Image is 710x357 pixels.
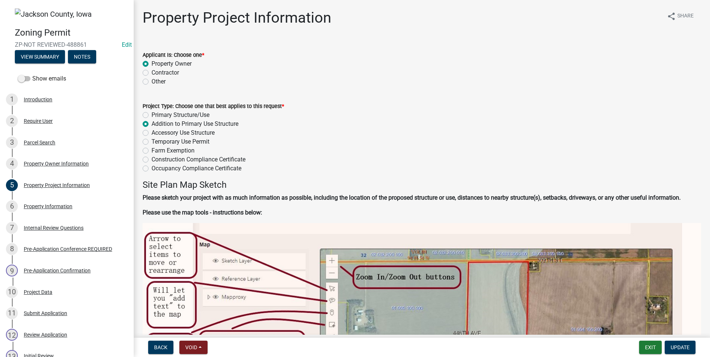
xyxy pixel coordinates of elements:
[665,341,696,354] button: Update
[24,332,67,337] div: Review Application
[122,41,132,48] wm-modal-confirm: Edit Application Number
[24,246,112,252] div: Pre-Application Conference REQUIRED
[143,209,262,216] strong: Please use the map tools - instructions below:
[6,200,18,212] div: 6
[6,137,18,148] div: 3
[143,194,681,201] strong: Please sketch your project with as much information as possible, including the location of the pr...
[143,180,701,190] h4: Site Plan Map Sketch
[6,307,18,319] div: 11
[152,164,241,173] label: Occupancy Compliance Certificate
[6,243,18,255] div: 8
[24,140,55,145] div: Parcel Search
[152,137,209,146] label: Temporary Use Permit
[143,104,284,109] label: Project Type: Choose one that best applies to this request
[152,68,179,77] label: Contractor
[152,77,166,86] label: Other
[185,344,197,350] span: Void
[661,9,700,23] button: shareShare
[152,111,209,119] label: Primary Structure/Use
[24,289,52,295] div: Project Data
[6,115,18,127] div: 2
[122,41,132,48] a: Edit
[15,41,119,48] span: ZP-NOT REVIEWED-488861
[152,155,245,164] label: Construction Compliance Certificate
[68,54,96,60] wm-modal-confirm: Notes
[6,286,18,298] div: 10
[152,146,195,155] label: Farm Exemption
[24,118,53,124] div: Require User
[6,94,18,105] div: 1
[24,311,67,316] div: Submit Application
[15,9,92,20] img: Jackson County, Iowa
[148,341,173,354] button: Back
[6,222,18,234] div: 7
[24,161,89,166] div: Property Owner Information
[68,50,96,63] button: Notes
[152,119,238,128] label: Addition to Primary Use Structure
[667,12,676,21] i: share
[6,179,18,191] div: 5
[179,341,208,354] button: Void
[24,183,90,188] div: Property Project Information
[15,54,65,60] wm-modal-confirm: Summary
[639,341,662,354] button: Exit
[24,268,91,273] div: Pre-Application Confirmation
[6,265,18,276] div: 9
[152,59,192,68] label: Property Owner
[24,97,52,102] div: Introduction
[152,128,215,137] label: Accessory Use Structure
[15,50,65,63] button: View Summary
[6,329,18,341] div: 12
[24,225,84,230] div: Internal Review Questions
[154,344,167,350] span: Back
[18,74,66,83] label: Show emails
[6,158,18,170] div: 4
[15,27,128,38] h4: Zoning Permit
[24,204,72,209] div: Property Information
[143,53,204,58] label: Applicant Is: Choose one
[671,344,690,350] span: Update
[143,9,331,27] h1: Property Project Information
[677,12,694,21] span: Share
